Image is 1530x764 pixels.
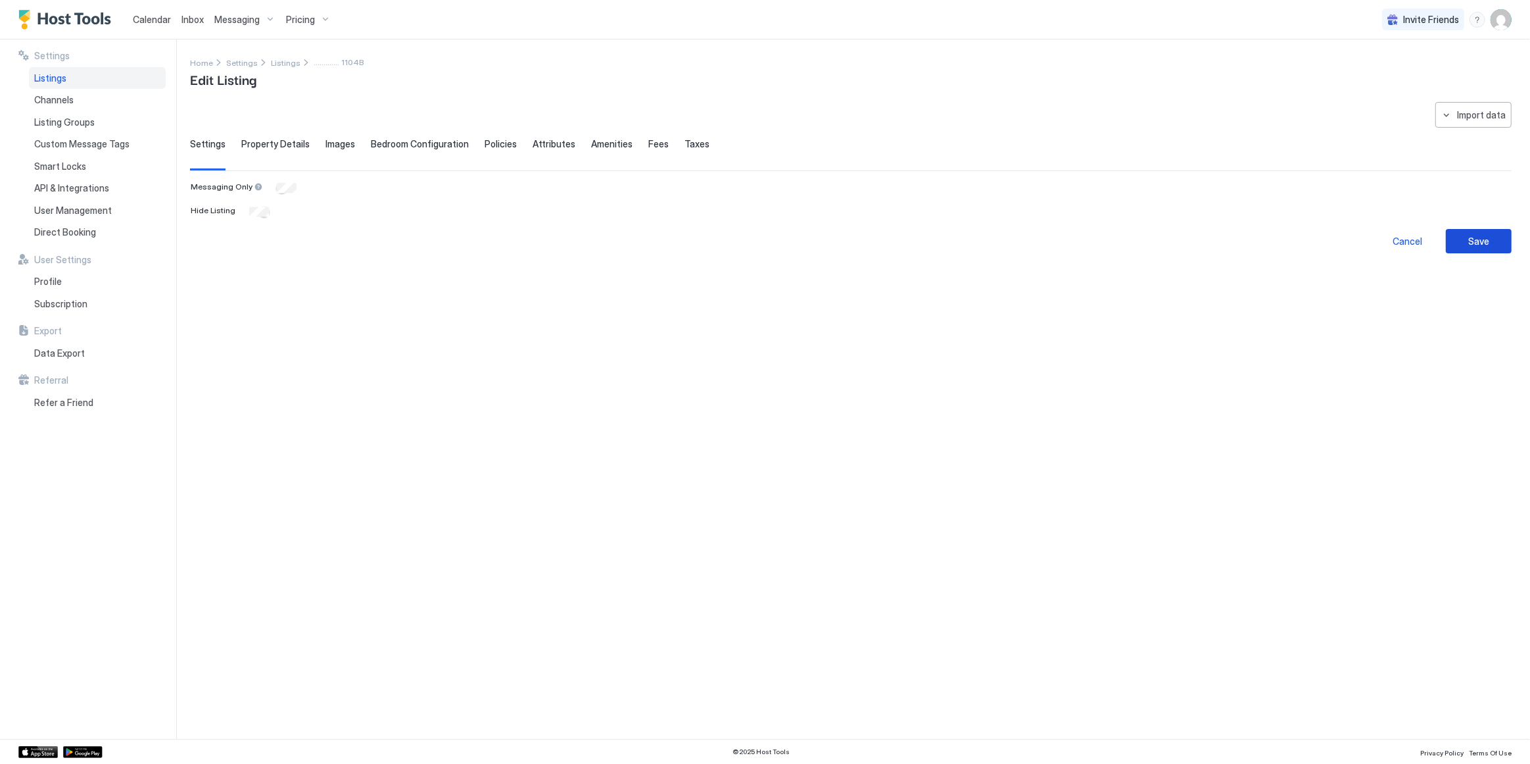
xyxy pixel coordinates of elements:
[34,182,109,194] span: API & Integrations
[34,325,62,337] span: Export
[733,748,790,756] span: © 2025 Host Tools
[271,58,300,68] span: Listings
[1470,12,1485,28] div: menu
[34,374,68,386] span: Referral
[29,111,166,134] a: Listing Groups
[1468,234,1489,248] div: Save
[34,94,74,106] span: Channels
[190,58,213,68] span: Home
[34,116,95,128] span: Listing Groups
[133,13,171,26] a: Calendar
[314,57,364,67] span: Breadcrumb
[29,221,166,243] a: Direct Booking
[1420,749,1464,757] span: Privacy Policy
[1469,749,1512,757] span: Terms Of Use
[190,55,213,69] a: Home
[485,138,517,150] span: Policies
[29,342,166,365] a: Data Export
[1469,745,1512,759] a: Terms Of Use
[133,14,171,25] span: Calendar
[34,276,62,288] span: Profile
[1491,9,1512,30] div: User profile
[190,55,213,69] div: Breadcrumb
[29,177,166,199] a: API & Integrations
[18,10,117,30] a: Host Tools Logo
[29,67,166,89] a: Listings
[533,138,575,150] span: Attributes
[190,138,226,150] span: Settings
[226,55,258,69] a: Settings
[29,392,166,414] a: Refer a Friend
[29,133,166,155] a: Custom Message Tags
[18,746,58,758] a: App Store
[648,138,669,150] span: Fees
[191,182,252,191] span: Messaging Only
[591,138,633,150] span: Amenities
[34,138,130,150] span: Custom Message Tags
[181,14,204,25] span: Inbox
[29,270,166,293] a: Profile
[13,719,45,751] iframe: To enrich screen reader interactions, please activate Accessibility in Grammarly extension settings
[34,397,93,409] span: Refer a Friend
[34,226,96,238] span: Direct Booking
[241,138,310,150] span: Property Details
[29,199,166,222] a: User Management
[226,55,258,69] div: Breadcrumb
[1435,102,1512,128] button: Import data
[1375,229,1441,253] button: Cancel
[190,69,256,89] span: Edit Listing
[34,72,66,84] span: Listings
[34,161,86,172] span: Smart Locks
[214,14,260,26] span: Messaging
[1446,229,1512,253] button: Save
[271,55,300,69] a: Listings
[1393,234,1423,248] div: Cancel
[29,89,166,111] a: Channels
[1420,745,1464,759] a: Privacy Policy
[63,746,103,758] a: Google Play Store
[181,13,204,26] a: Inbox
[191,205,235,215] span: Hide Listing
[325,138,355,150] span: Images
[371,138,469,150] span: Bedroom Configuration
[226,58,258,68] span: Settings
[1457,108,1506,122] div: Import data
[684,138,709,150] span: Taxes
[34,205,112,216] span: User Management
[286,14,315,26] span: Pricing
[271,55,300,69] div: Breadcrumb
[29,293,166,315] a: Subscription
[29,155,166,178] a: Smart Locks
[34,347,85,359] span: Data Export
[34,254,91,266] span: User Settings
[34,298,87,310] span: Subscription
[1403,14,1459,26] span: Invite Friends
[34,50,70,62] span: Settings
